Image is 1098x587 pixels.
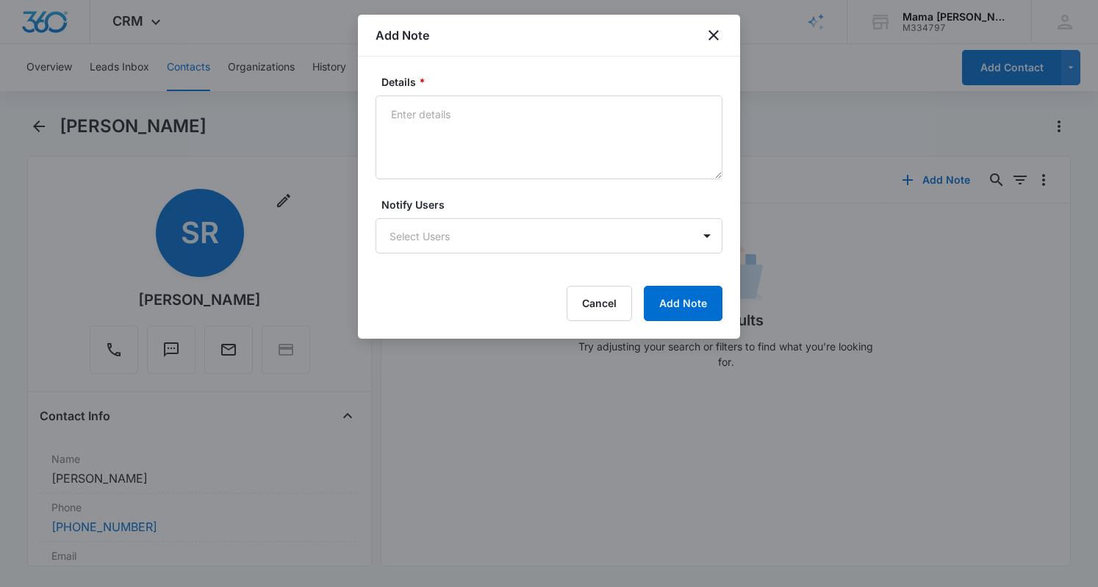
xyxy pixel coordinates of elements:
[705,26,722,44] button: close
[381,74,728,90] label: Details
[644,286,722,321] button: Add Note
[567,286,632,321] button: Cancel
[381,197,728,212] label: Notify Users
[376,26,429,44] h1: Add Note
